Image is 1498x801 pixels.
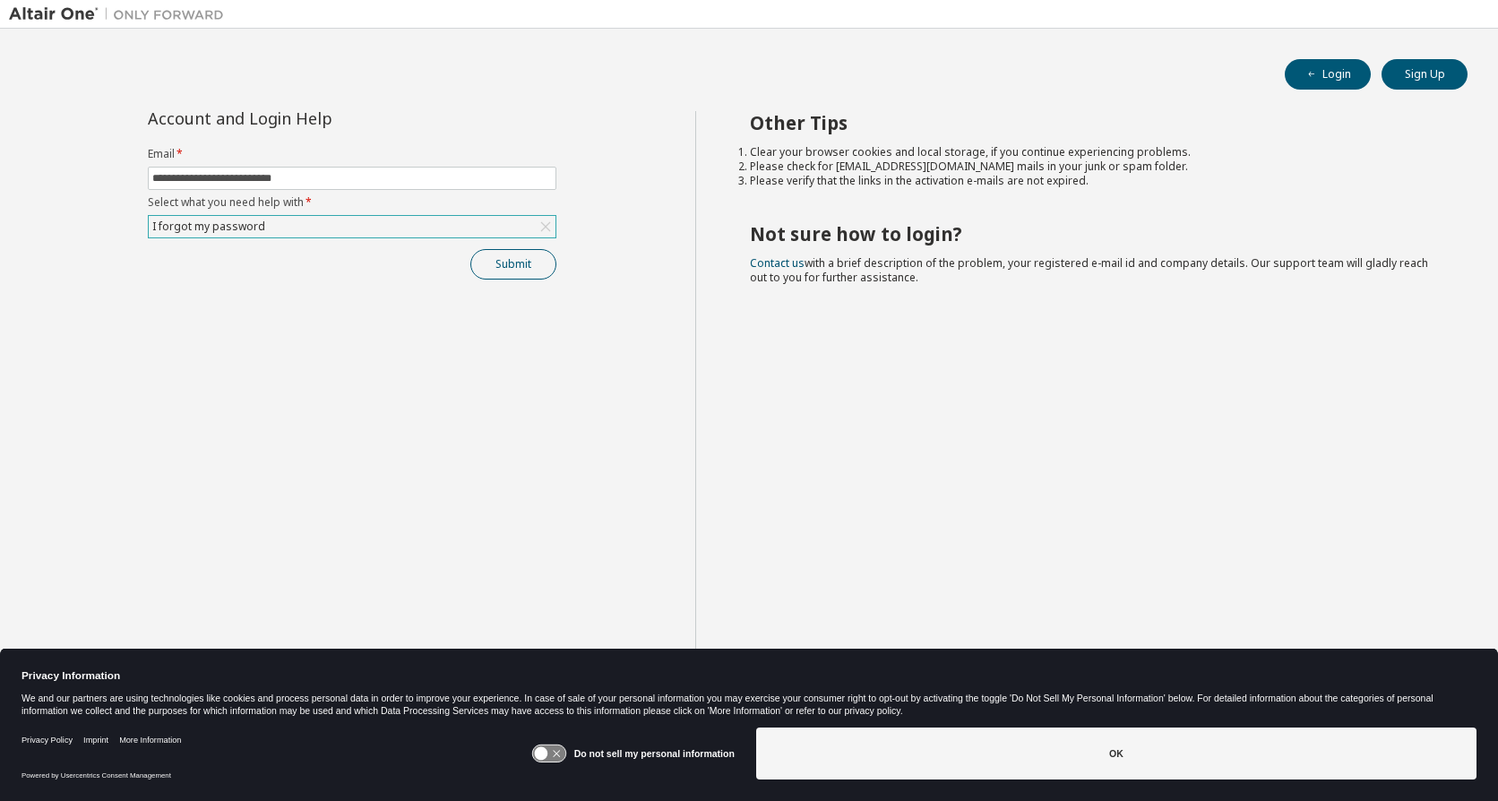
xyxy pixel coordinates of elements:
button: Login [1285,59,1371,90]
a: Contact us [750,255,805,271]
label: Select what you need help with [148,195,556,210]
li: Clear your browser cookies and local storage, if you continue experiencing problems. [750,145,1436,159]
label: Email [148,147,556,161]
li: Please verify that the links in the activation e-mails are not expired. [750,174,1436,188]
h2: Other Tips [750,111,1436,134]
div: I forgot my password [149,216,555,237]
h2: Not sure how to login? [750,222,1436,245]
button: Sign Up [1382,59,1468,90]
div: I forgot my password [150,217,268,237]
button: Submit [470,249,556,280]
img: Altair One [9,5,233,23]
li: Please check for [EMAIL_ADDRESS][DOMAIN_NAME] mails in your junk or spam folder. [750,159,1436,174]
div: Account and Login Help [148,111,475,125]
span: with a brief description of the problem, your registered e-mail id and company details. Our suppo... [750,255,1428,285]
